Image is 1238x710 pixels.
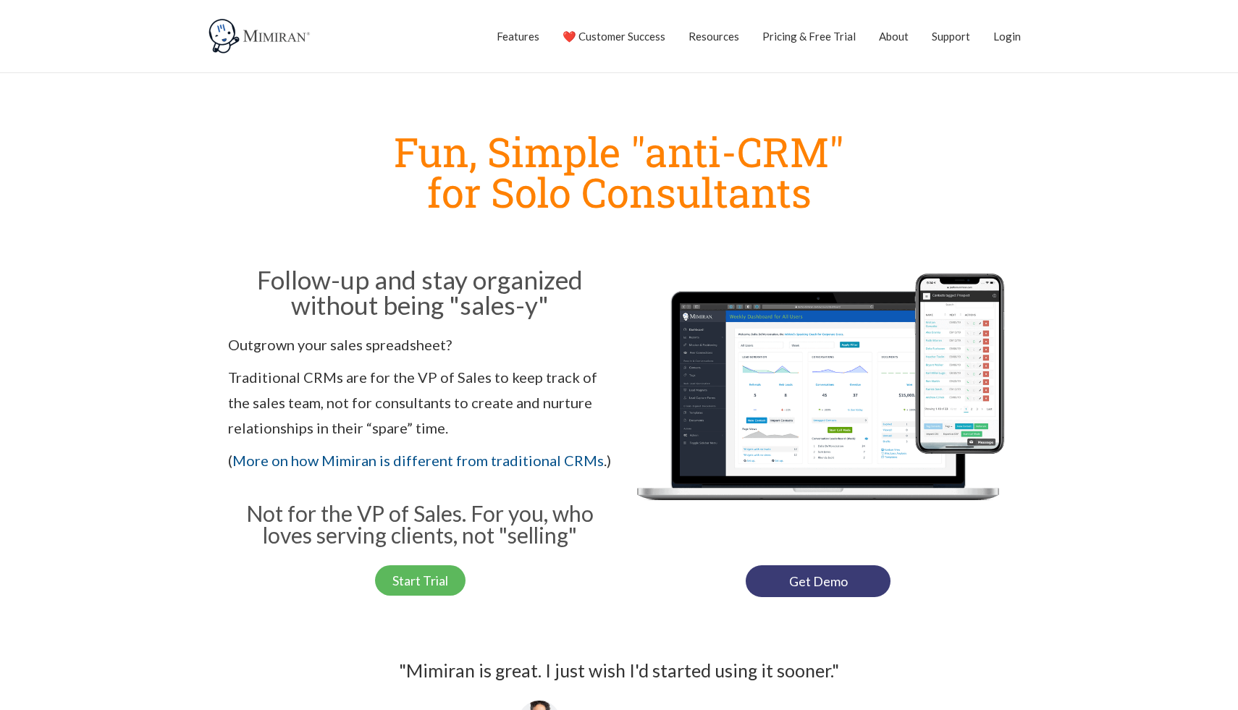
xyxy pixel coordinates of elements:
a: Resources [689,18,739,54]
a: Start Trial [375,565,466,596]
h3: Not for the VP of Sales. For you, who loves serving clients, not "selling" [228,502,612,546]
img: Mimiran CRM for solo consultants dashboard mobile [626,263,1010,551]
h1: Fun, Simple "anti-CRM" for Solo Consultants [221,131,1017,212]
a: About [879,18,909,54]
div: "Mimiran is great. I just wish I'd started using it sooner." [206,655,1032,687]
a: Support [932,18,970,54]
a: Pricing & Free Trial [762,18,856,54]
a: ❤️ Customer Success [563,18,665,54]
a: Get Demo [746,565,890,597]
p: Outgrown your sales spreadsheet? [228,332,612,358]
a: Login [993,18,1021,54]
span: Start Trial [392,574,448,587]
a: More on how Mimiran is different from traditional CRMs [232,452,604,469]
span: ( .) [228,452,611,469]
h2: Follow-up and stay organized without being "sales-y" [228,267,612,318]
img: Mimiran CRM [206,18,315,54]
a: Features [497,18,539,54]
p: Traditional CRMs are for the VP of Sales to keep track of the sales team, not for consultants to ... [228,365,612,441]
